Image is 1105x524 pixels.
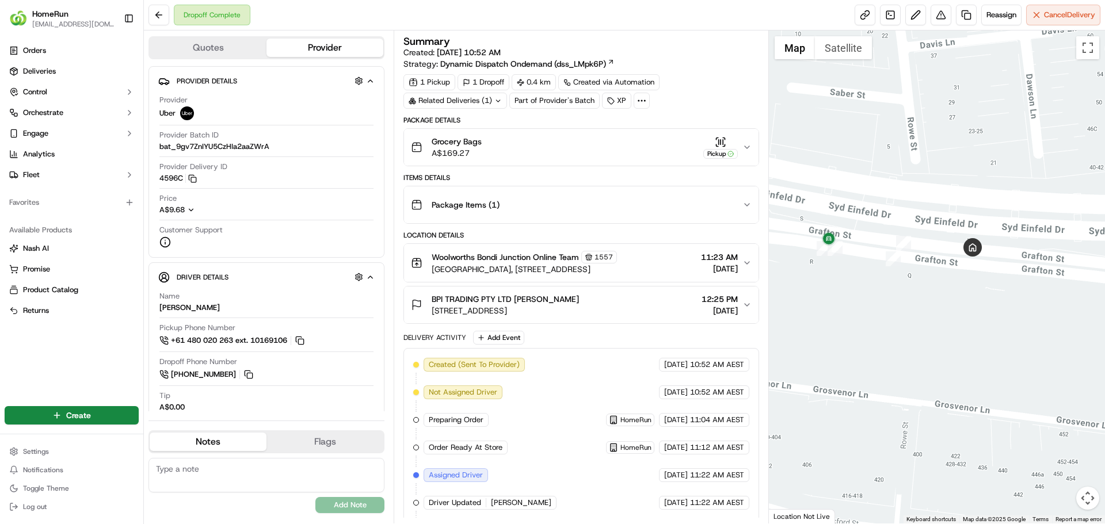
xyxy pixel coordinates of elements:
[429,442,502,453] span: Order Ready At Store
[404,186,758,223] button: Package Items (1)
[817,241,832,256] div: 17
[703,136,738,159] button: Pickup
[159,323,235,333] span: Pickup Phone Number
[772,508,810,523] img: Google
[429,498,481,508] span: Driver Updated
[432,136,482,147] span: Grocery Bags
[769,509,835,523] div: Location Not Live
[558,74,660,90] a: Created via Automation
[701,263,738,274] span: [DATE]
[5,104,139,122] button: Orchestrate
[159,95,188,105] span: Provider
[158,71,375,90] button: Provider Details
[815,36,872,59] button: Show satellite imagery
[664,470,688,480] span: [DATE]
[981,5,1022,25] button: Reassign
[23,243,49,254] span: Nash AI
[432,293,579,305] span: BPI TRADING PTY LTD [PERSON_NAME]
[32,8,68,20] button: HomeRun
[690,359,744,370] span: 10:52 AM AEST
[1056,516,1102,522] a: Report a map error
[9,305,134,316] a: Returns
[177,77,237,86] span: Provider Details
[403,58,615,70] div: Strategy:
[403,333,466,342] div: Delivery Activity
[5,62,139,81] a: Deliveries
[159,368,255,381] a: [PHONE_NUMBER]
[986,10,1016,20] span: Reassign
[473,331,524,345] button: Add Event
[437,47,501,58] span: [DATE] 10:52 AM
[703,149,738,159] div: Pickup
[620,415,651,424] span: HomeRun
[171,335,287,346] span: +61 480 020 263 ext. 10169106
[5,41,139,60] a: Orders
[23,108,63,118] span: Orchestrate
[159,108,176,118] span: Uber
[159,130,219,140] span: Provider Batch ID
[690,498,744,508] span: 11:22 AM AEST
[5,145,139,163] a: Analytics
[775,36,815,59] button: Show street map
[963,516,1026,522] span: Map data ©2025 Google
[404,286,758,323] button: BPI TRADING PTY LTD [PERSON_NAME][STREET_ADDRESS]12:25 PM[DATE]
[404,129,758,166] button: Grocery BagsA$169.27Pickup
[429,387,497,397] span: Not Assigned Driver
[403,231,759,240] div: Location Details
[5,221,139,239] div: Available Products
[150,433,266,451] button: Notes
[896,236,911,251] div: 16
[595,253,613,262] span: 1557
[906,515,956,523] button: Keyboard shortcuts
[5,480,139,496] button: Toggle Theme
[429,415,483,425] span: Preparing Order
[171,369,236,380] span: [PHONE_NUMBER]
[458,74,509,90] div: 1 Dropoff
[159,141,269,152] span: bat_9gv7ZnIYU5CzHIa2aaZWrA
[23,465,63,475] span: Notifications
[159,334,306,347] a: +61 480 020 263 ext. 10169106
[23,87,47,97] span: Control
[5,83,139,101] button: Control
[690,415,744,425] span: 11:04 AM AEST
[440,58,615,70] a: Dynamic Dispatch Ondemand (dss_LMpk6P)
[690,387,744,397] span: 10:52 AM AEST
[403,47,501,58] span: Created:
[403,36,450,47] h3: Summary
[159,173,197,183] button: 4596C
[1026,5,1100,25] button: CancelDelivery
[159,291,180,301] span: Name
[491,498,551,508] span: [PERSON_NAME]
[5,166,139,184] button: Fleet
[266,433,383,451] button: Flags
[5,124,139,143] button: Engage
[432,147,482,159] span: A$169.27
[23,305,49,316] span: Returns
[158,267,375,286] button: Driver Details
[180,106,194,120] img: uber-new-logo.jpeg
[159,193,177,204] span: Price
[5,406,139,424] button: Create
[23,285,78,295] span: Product Catalog
[664,442,688,453] span: [DATE]
[664,387,688,397] span: [DATE]
[1032,516,1049,522] a: Terms (opens in new tab)
[32,20,115,29] span: [EMAIL_ADDRESS][DOMAIN_NAME]
[159,402,185,412] div: A$0.00
[664,415,688,425] span: [DATE]
[664,498,688,508] span: [DATE]
[23,128,48,139] span: Engage
[432,263,617,275] span: [GEOGRAPHIC_DATA], [STREET_ADDRESS]
[403,74,455,90] div: 1 Pickup
[23,264,50,274] span: Promise
[403,93,507,109] div: Related Deliveries (1)
[5,281,139,299] button: Product Catalog
[9,285,134,295] a: Product Catalog
[432,199,500,211] span: Package Items ( 1 )
[602,93,631,109] div: XP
